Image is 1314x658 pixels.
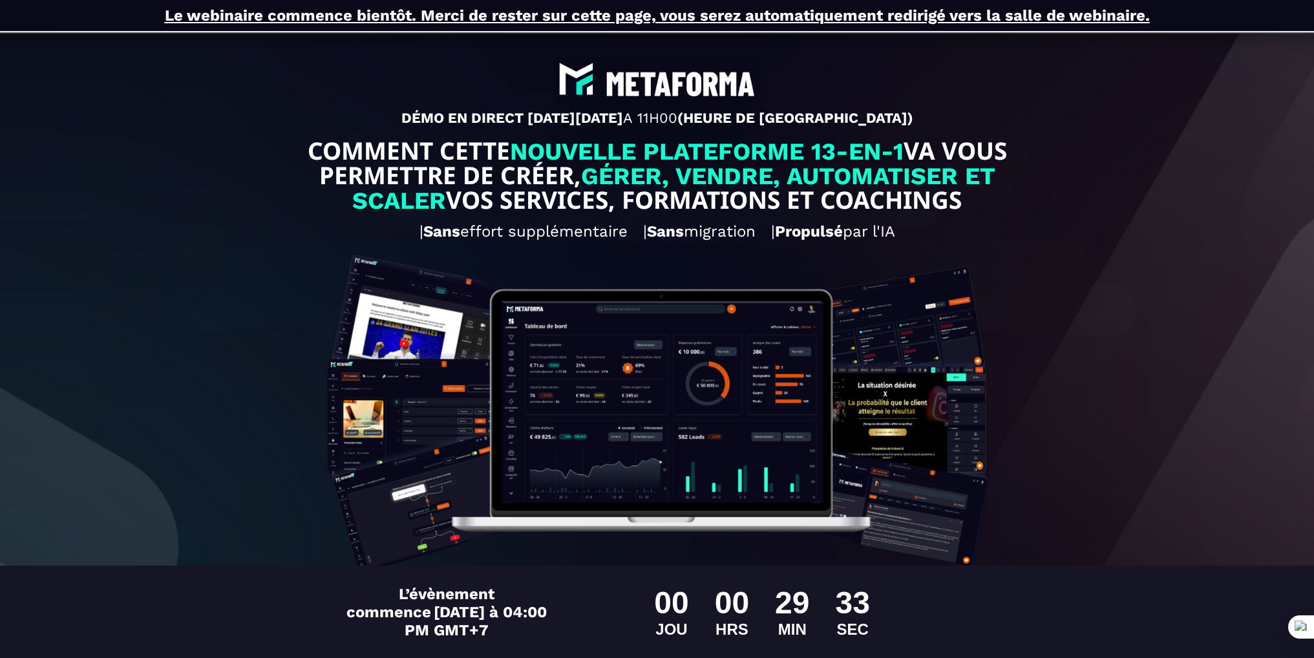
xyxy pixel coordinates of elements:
[405,603,547,639] span: [DATE] à 04:00 PM GMT+7
[623,110,677,126] span: A 11H00
[775,621,809,639] div: MIN
[835,621,869,639] div: SEC
[553,57,760,103] img: abe9e435164421cb06e33ef15842a39e_e5ef653356713f0d7dd3797ab850248d_Capture_d%E2%80%99e%CC%81cran_2...
[346,585,494,621] span: L’évènement commence
[352,162,1002,215] span: GÉRER, VENDRE, AUTOMATISER ET SCALER
[654,585,688,621] div: 00
[10,110,1304,126] p: DÉMO EN DIRECT [DATE][DATE] (HEURE DE [GEOGRAPHIC_DATA])
[775,585,809,621] div: 29
[715,621,749,639] div: HRS
[715,585,749,621] div: 00
[165,6,1150,25] u: Le webinaire commence bientôt. Merci de rester sur cette page, vous serez automatiquement redirig...
[423,222,460,240] b: Sans
[835,585,869,621] div: 33
[10,216,1304,247] h2: | effort supplémentaire | migration | par l'IA
[775,222,843,240] b: Propulsé
[308,247,1007,640] img: 8a78929a06b90bc262b46db567466864_Design_sans_titre_(13).png
[510,138,904,165] span: NOUVELLE PLATEFORME 13-EN-1
[654,621,688,639] div: JOU
[647,222,684,240] b: Sans
[249,136,1065,216] text: COMMENT CETTE VA VOUS PERMETTRE DE CRÉER, VOS SERVICES, FORMATIONS ET COACHINGS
